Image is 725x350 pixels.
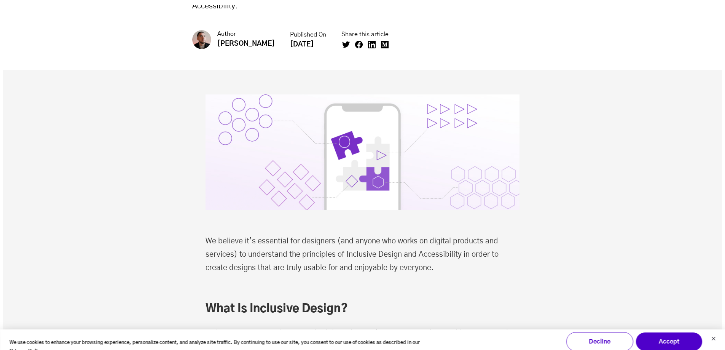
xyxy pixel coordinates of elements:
[217,40,275,47] strong: [PERSON_NAME]
[206,94,519,210] img: Header
[290,41,314,48] strong: [DATE]
[206,210,519,275] span: We believe it’s essential for designers (and anyone who works on digital products and services) t...
[341,30,393,38] small: Share this article
[290,31,326,39] small: Published On
[192,30,211,49] img: Michael A
[206,299,519,319] h2: What Is Inclusive Design?
[711,336,715,344] button: Dismiss cookie banner
[217,30,275,38] small: Author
